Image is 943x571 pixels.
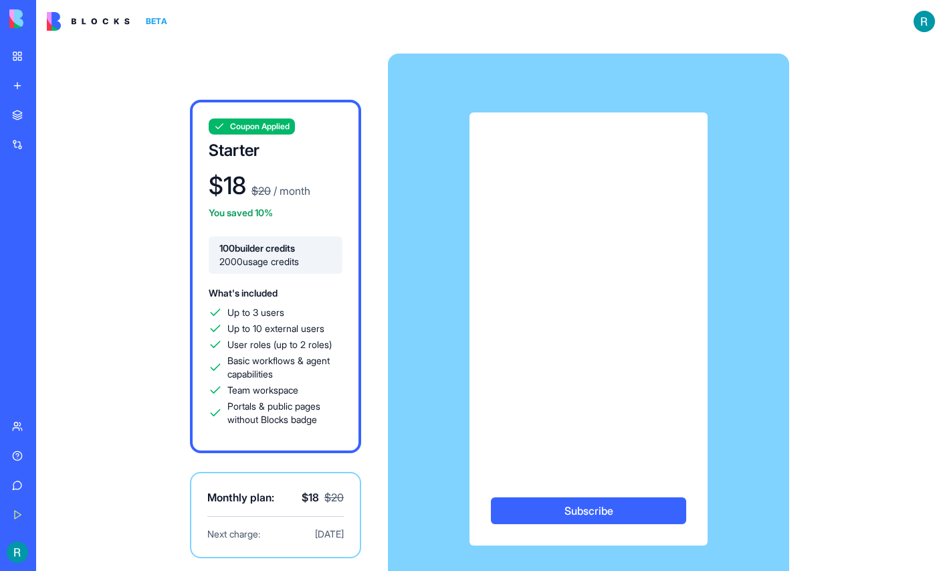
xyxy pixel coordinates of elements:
span: Next charge: [207,527,260,541]
span: You saved 10% [209,207,273,218]
span: [DATE] [315,527,344,541]
span: User roles (up to 2 roles) [227,338,332,351]
img: logo [9,9,92,28]
button: Subscribe [491,497,686,524]
span: Basic workflows & agent capabilities [227,354,342,381]
h3: Starter [209,140,342,161]
span: Team workspace [227,384,298,397]
span: Portals & public pages without Blocks badge [227,400,342,426]
h1: $ 18 [209,172,246,199]
div: BETA [140,12,173,31]
span: 2000 usage credits [219,255,332,268]
span: Coupon Applied [230,121,290,132]
p: $ 20 [251,183,271,199]
img: ACg8ocIQaqk-1tPQtzwxiZ7ZlP6dcFgbwUZ5nqaBNAw22a2oECoLioo=s96-c [7,542,28,563]
span: What's included [209,287,278,299]
span: $ 18 [302,489,319,505]
p: $ 20 [324,489,344,505]
span: Up to 10 external users [227,322,324,335]
span: Monthly plan: [207,489,274,505]
span: 100 builder credits [219,242,332,255]
a: BETA [47,12,173,31]
iframe: Secure payment input frame [488,131,689,479]
span: Up to 3 users [227,306,284,319]
img: logo [47,12,130,31]
p: / month [271,183,310,199]
img: ACg8ocIQaqk-1tPQtzwxiZ7ZlP6dcFgbwUZ5nqaBNAw22a2oECoLioo=s96-c [914,11,935,32]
